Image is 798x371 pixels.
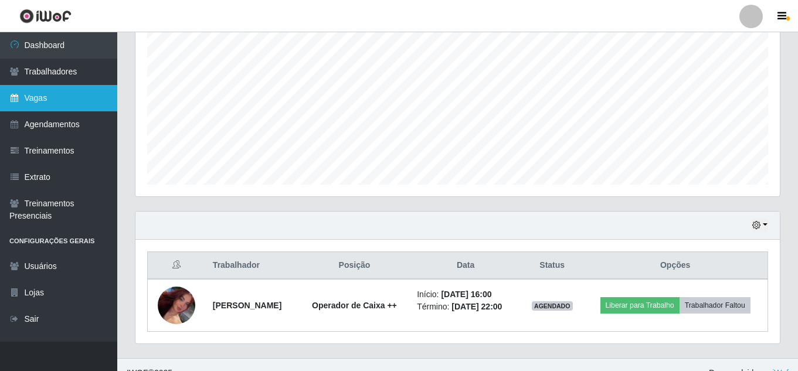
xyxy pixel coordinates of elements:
strong: [PERSON_NAME] [213,301,281,310]
button: Trabalhador Faltou [680,297,751,314]
li: Término: [417,301,514,313]
strong: Operador de Caixa ++ [312,301,397,310]
button: Liberar para Trabalho [600,297,680,314]
th: Posição [299,252,410,280]
time: [DATE] 16:00 [441,290,491,299]
img: CoreUI Logo [19,9,72,23]
img: 1749348201496.jpeg [158,273,195,338]
li: Início: [417,288,514,301]
th: Opções [583,252,768,280]
th: Data [410,252,521,280]
span: AGENDADO [532,301,573,311]
th: Status [521,252,583,280]
time: [DATE] 22:00 [451,302,502,311]
th: Trabalhador [206,252,299,280]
